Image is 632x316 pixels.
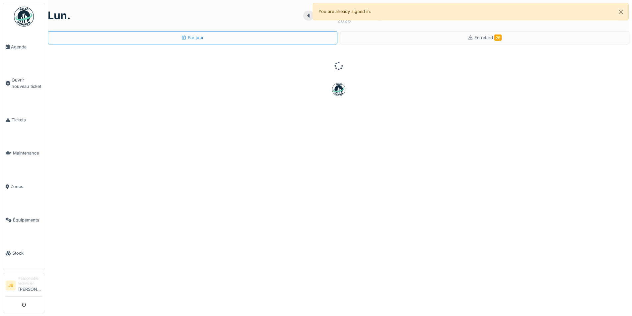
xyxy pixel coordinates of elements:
a: Équipements [3,203,45,237]
span: Zones [11,183,42,190]
span: Ouvrir nouveau ticket [12,77,42,90]
a: Agenda [3,30,45,64]
span: Agenda [11,44,42,50]
a: Stock [3,236,45,270]
span: Tickets [12,117,42,123]
button: Close [613,3,628,21]
span: 26 [494,34,502,41]
a: Tickets [3,103,45,137]
span: Maintenance [13,150,42,156]
span: Stock [12,250,42,256]
a: Zones [3,170,45,203]
a: Maintenance [3,137,45,170]
h1: lun. [48,9,71,22]
div: You are already signed in. [313,3,629,20]
li: [PERSON_NAME] [18,276,42,295]
span: Équipements [13,217,42,223]
div: Responsable technicien [18,276,42,286]
img: Badge_color-CXgf-gQk.svg [14,7,34,27]
span: En retard [474,35,502,40]
img: badge-BVDL4wpA.svg [332,83,345,96]
div: Par jour [181,34,204,41]
div: 2025 [337,17,351,25]
li: JB [6,281,16,290]
a: Ouvrir nouveau ticket [3,64,45,103]
a: JB Responsable technicien[PERSON_NAME] [6,276,42,297]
